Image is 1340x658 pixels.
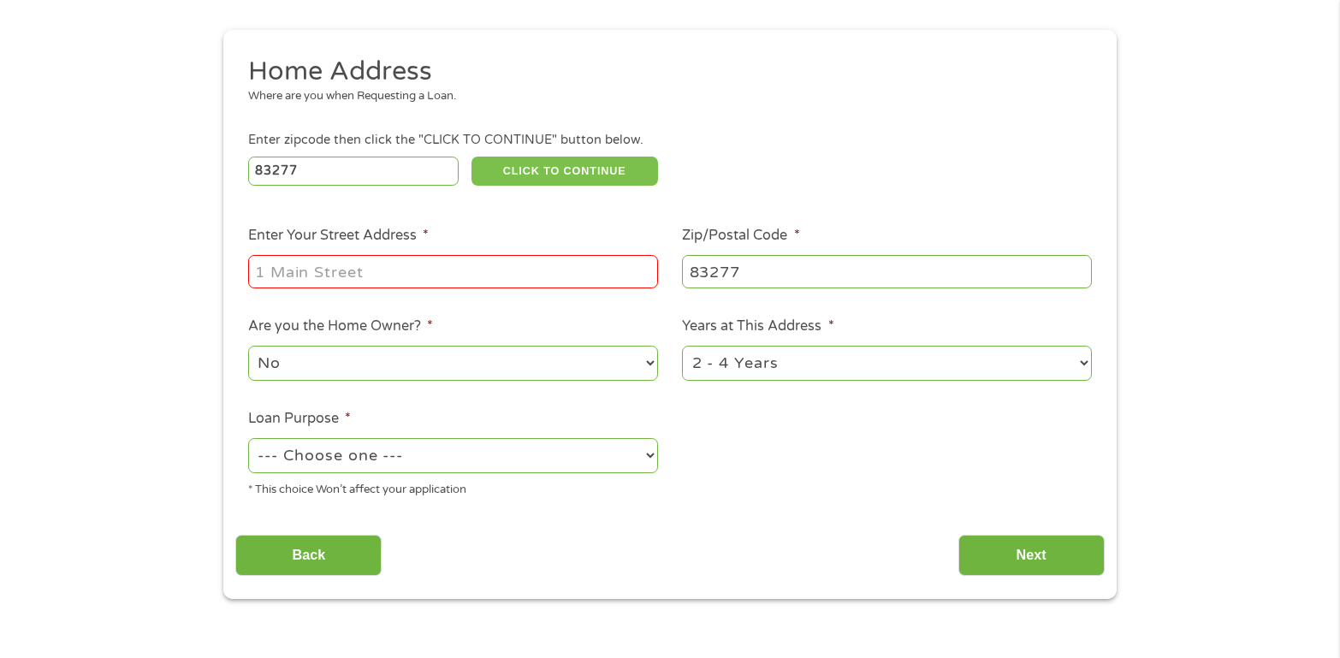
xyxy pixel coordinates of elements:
[248,476,658,499] div: * This choice Won’t affect your application
[248,55,1080,89] h2: Home Address
[958,535,1105,577] input: Next
[248,410,351,428] label: Loan Purpose
[248,227,429,245] label: Enter Your Street Address
[682,227,799,245] label: Zip/Postal Code
[248,255,658,288] input: 1 Main Street
[248,157,460,186] input: Enter Zipcode (e.g 01510)
[682,317,833,335] label: Years at This Address
[471,157,658,186] button: CLICK TO CONTINUE
[248,88,1080,105] div: Where are you when Requesting a Loan.
[235,535,382,577] input: Back
[248,317,433,335] label: Are you the Home Owner?
[248,131,1092,150] div: Enter zipcode then click the "CLICK TO CONTINUE" button below.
